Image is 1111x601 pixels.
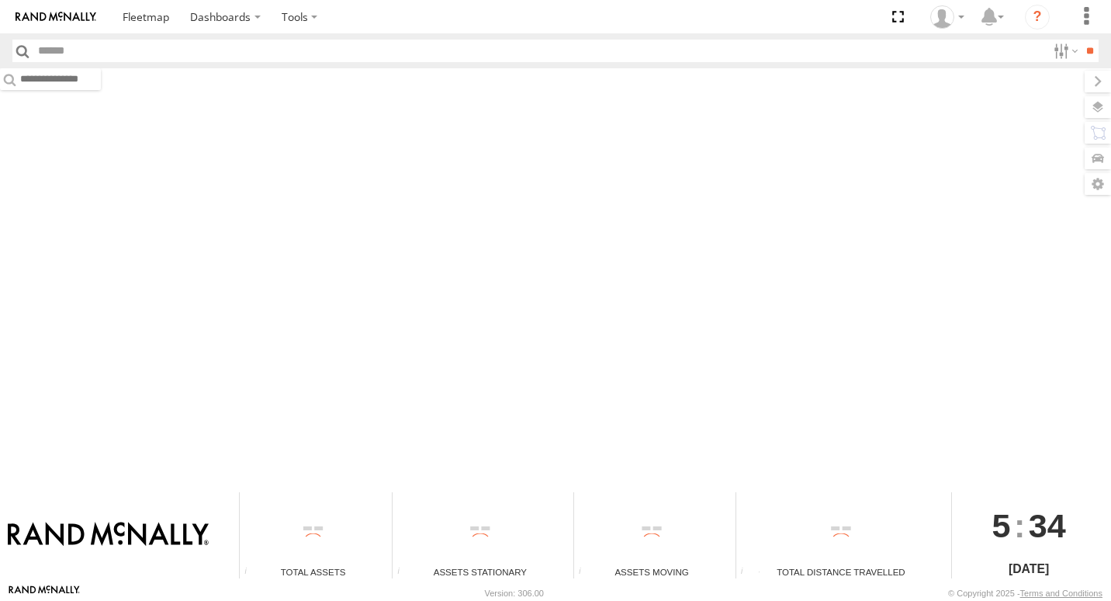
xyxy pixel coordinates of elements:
img: rand-logo.svg [16,12,96,23]
div: [DATE] [952,560,1105,578]
label: Search Filter Options [1047,40,1081,62]
div: Valeo Dash [925,5,970,29]
div: Total distance travelled by all assets within specified date range and applied filters [736,567,760,578]
div: © Copyright 2025 - [948,589,1102,598]
label: Map Settings [1085,173,1111,195]
div: Total number of Enabled Assets [240,567,263,578]
div: Total Assets [240,565,386,578]
div: : [952,492,1105,559]
div: Total number of assets current stationary. [393,567,416,578]
div: Total number of assets current in transit. [574,567,597,578]
i: ? [1025,5,1050,30]
img: Rand McNally [8,522,209,548]
div: Version: 306.00 [485,589,544,598]
span: 5 [992,492,1011,559]
div: Assets Stationary [393,565,568,578]
div: Assets Moving [574,565,730,578]
div: Total Distance Travelled [736,565,947,578]
a: Terms and Conditions [1020,589,1102,598]
a: Visit our Website [9,585,80,601]
span: 34 [1029,492,1066,559]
